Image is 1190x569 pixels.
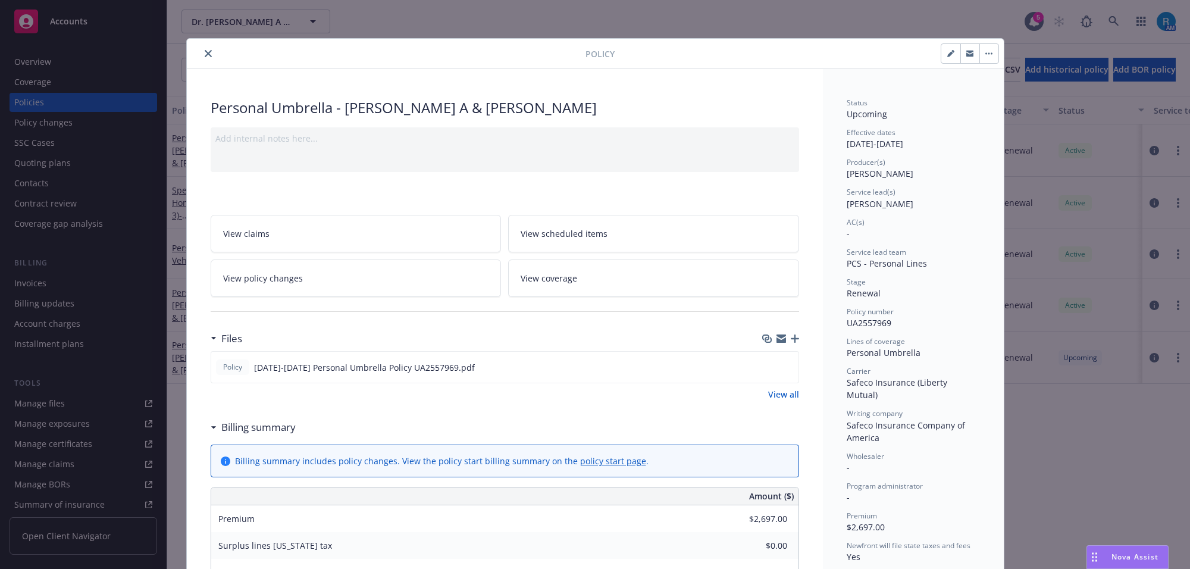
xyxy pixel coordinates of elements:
[211,215,502,252] a: View claims
[508,260,799,297] a: View coverage
[223,227,270,240] span: View claims
[847,217,865,227] span: AC(s)
[847,127,895,137] span: Effective dates
[221,331,242,346] h3: Files
[847,336,905,346] span: Lines of coverage
[218,513,255,524] span: Premium
[847,98,868,108] span: Status
[1111,552,1158,562] span: Nova Assist
[221,362,245,373] span: Policy
[847,108,887,120] span: Upcoming
[847,127,980,150] div: [DATE] - [DATE]
[1086,545,1169,569] button: Nova Assist
[847,481,923,491] span: Program administrator
[783,361,794,374] button: preview file
[235,455,649,467] div: Billing summary includes policy changes. View the policy start billing summary on the .
[847,492,850,503] span: -
[847,228,850,239] span: -
[847,168,913,179] span: [PERSON_NAME]
[1087,546,1102,568] div: Drag to move
[847,408,903,418] span: Writing company
[215,132,794,145] div: Add internal notes here...
[847,366,870,376] span: Carrier
[847,287,881,299] span: Renewal
[223,272,303,284] span: View policy changes
[764,361,773,374] button: download file
[211,331,242,346] div: Files
[221,420,296,435] h3: Billing summary
[847,347,920,358] span: Personal Umbrella
[847,551,860,562] span: Yes
[847,377,950,401] span: Safeco Insurance (Liberty Mutual)
[717,510,794,528] input: 0.00
[847,277,866,287] span: Stage
[211,98,799,118] div: Personal Umbrella - [PERSON_NAME] A & [PERSON_NAME]
[508,215,799,252] a: View scheduled items
[717,537,794,555] input: 0.00
[585,48,615,60] span: Policy
[218,540,332,551] span: Surplus lines [US_STATE] tax
[847,521,885,533] span: $2,697.00
[521,227,607,240] span: View scheduled items
[847,420,967,443] span: Safeco Insurance Company of America
[847,511,877,521] span: Premium
[847,157,885,167] span: Producer(s)
[847,258,927,269] span: PCS - Personal Lines
[847,187,895,197] span: Service lead(s)
[201,46,215,61] button: close
[768,388,799,401] a: View all
[211,420,296,435] div: Billing summary
[254,361,475,374] span: [DATE]-[DATE] Personal Umbrella Policy UA2557969.pdf
[749,490,794,502] span: Amount ($)
[847,247,906,257] span: Service lead team
[847,462,850,473] span: -
[211,260,502,297] a: View policy changes
[521,272,577,284] span: View coverage
[847,317,891,329] span: UA2557969
[847,540,970,551] span: Newfront will file state taxes and fees
[847,307,894,317] span: Policy number
[580,455,646,467] a: policy start page
[847,451,884,461] span: Wholesaler
[847,198,913,210] span: [PERSON_NAME]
